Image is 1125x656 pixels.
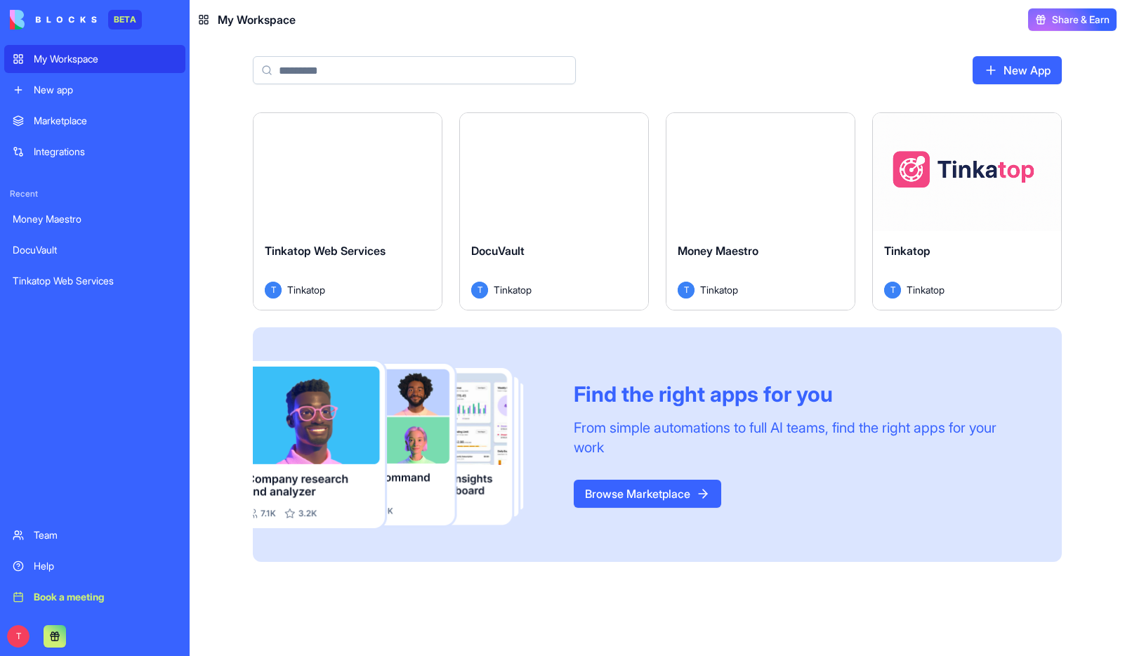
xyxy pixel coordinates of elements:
[10,10,142,29] a: BETA
[884,282,901,299] span: T
[253,361,551,529] img: Frame_181_egmpey.png
[13,212,177,226] div: Money Maestro
[4,583,185,611] a: Book a meeting
[287,282,325,297] span: Tinkatop
[973,56,1062,84] a: New App
[4,138,185,166] a: Integrations
[678,244,758,258] span: Money Maestro
[700,282,738,297] span: Tinkatop
[4,552,185,580] a: Help
[574,418,1028,457] div: From simple automations to full AI teams, find the right apps for your work
[4,188,185,199] span: Recent
[265,282,282,299] span: T
[218,11,296,28] span: My Workspace
[4,267,185,295] a: Tinkatop Web Services
[459,112,649,310] a: DocuVaultTTinkatop
[34,52,177,66] div: My Workspace
[666,112,855,310] a: Money MaestroTTinkatop
[13,243,177,257] div: DocuVault
[34,83,177,97] div: New app
[108,10,142,29] div: BETA
[10,10,97,29] img: logo
[872,112,1062,310] a: TinkatopTTinkatop
[1028,8,1117,31] button: Share & Earn
[471,244,525,258] span: DocuVault
[13,274,177,288] div: Tinkatop Web Services
[574,480,721,508] a: Browse Marketplace
[4,76,185,104] a: New app
[907,282,945,297] span: Tinkatop
[574,381,1028,407] div: Find the right apps for you
[265,244,386,258] span: Tinkatop Web Services
[494,282,532,297] span: Tinkatop
[4,107,185,135] a: Marketplace
[34,528,177,542] div: Team
[34,114,177,128] div: Marketplace
[4,45,185,73] a: My Workspace
[471,282,488,299] span: T
[678,282,695,299] span: T
[4,236,185,264] a: DocuVault
[884,244,930,258] span: Tinkatop
[34,590,177,604] div: Book a meeting
[4,521,185,549] a: Team
[1052,13,1110,27] span: Share & Earn
[253,112,442,310] a: Tinkatop Web ServicesTTinkatop
[4,205,185,233] a: Money Maestro
[34,559,177,573] div: Help
[7,625,29,648] span: T
[34,145,177,159] div: Integrations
